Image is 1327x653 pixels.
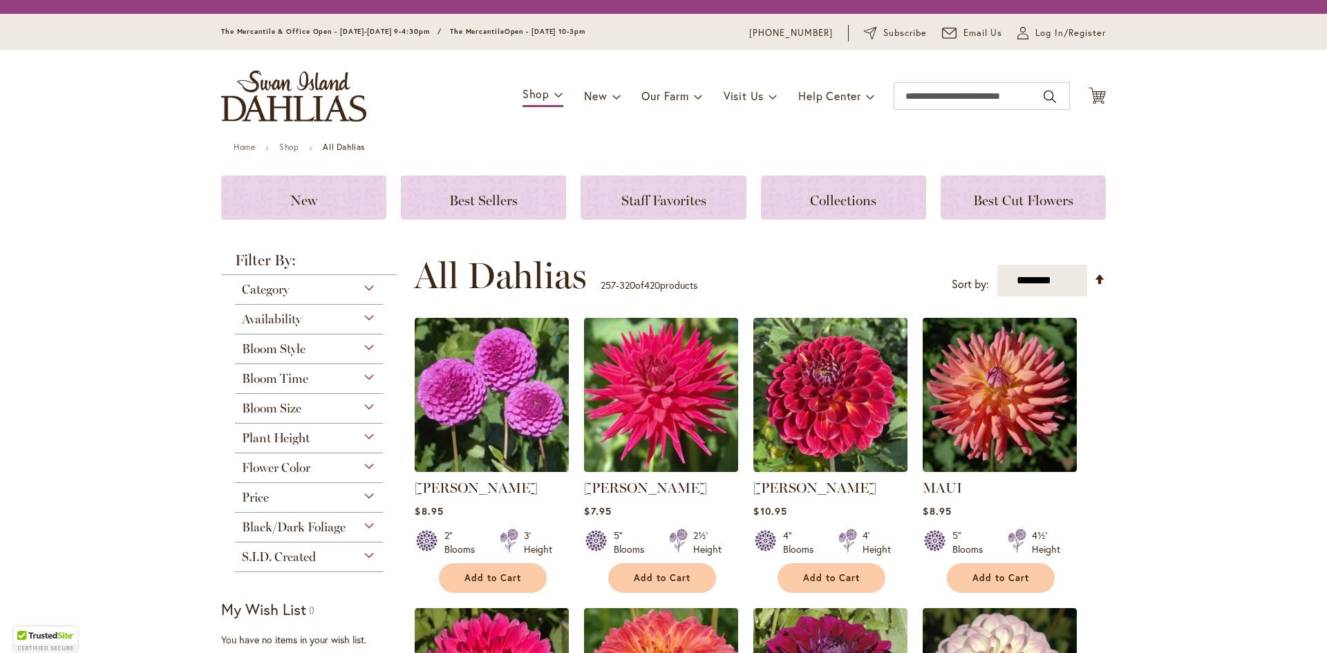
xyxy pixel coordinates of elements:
[242,460,310,475] span: Flower Color
[401,176,566,220] a: Best Sellers
[644,278,660,292] span: 420
[415,504,443,518] span: $8.95
[749,26,833,40] a: [PHONE_NUMBER]
[449,192,518,209] span: Best Sellers
[798,88,861,103] span: Help Center
[952,529,991,556] div: 5" Blooms
[1017,26,1106,40] a: Log In/Register
[778,563,885,593] button: Add to Cart
[641,88,688,103] span: Our Farm
[221,599,306,619] strong: My Wish List
[242,341,305,357] span: Bloom Style
[221,176,386,220] a: New
[753,318,907,472] img: Matty Boo
[619,278,635,292] span: 320
[581,176,746,220] a: Staff Favorites
[279,142,299,152] a: Shop
[693,529,722,556] div: 2½' Height
[242,282,289,297] span: Category
[761,176,926,220] a: Collections
[439,563,547,593] button: Add to Cart
[621,192,706,209] span: Staff Favorites
[601,278,616,292] span: 257
[505,27,585,36] span: Open - [DATE] 10-3pm
[973,192,1073,209] span: Best Cut Flowers
[923,504,951,518] span: $8.95
[863,529,891,556] div: 4' Height
[753,504,787,518] span: $10.95
[724,88,764,103] span: Visit Us
[242,520,346,535] span: Black/Dark Foliage
[221,253,397,275] strong: Filter By:
[444,529,483,556] div: 2" Blooms
[608,563,716,593] button: Add to Cart
[923,462,1077,475] a: MAUI
[1032,529,1060,556] div: 4½' Height
[290,192,317,209] span: New
[614,529,652,556] div: 5" Blooms
[415,462,569,475] a: MARY MUNNS
[803,572,860,584] span: Add to Cart
[963,26,1003,40] span: Email Us
[584,504,611,518] span: $7.95
[242,371,308,386] span: Bloom Time
[242,490,269,505] span: Price
[414,255,587,296] span: All Dahlias
[634,572,690,584] span: Add to Cart
[242,430,310,446] span: Plant Height
[415,318,569,472] img: MARY MUNNS
[464,572,521,584] span: Add to Cart
[221,70,366,122] a: store logo
[947,563,1055,593] button: Add to Cart
[221,27,505,36] span: The Mercantile & Office Open - [DATE]-[DATE] 9-4:30pm / The Mercantile
[753,462,907,475] a: Matty Boo
[584,88,607,103] span: New
[972,572,1029,584] span: Add to Cart
[242,549,316,565] span: S.I.D. Created
[14,627,77,653] div: TrustedSite Certified
[234,142,255,152] a: Home
[524,529,552,556] div: 3' Height
[523,86,549,101] span: Shop
[601,274,697,296] p: - of products
[923,480,962,496] a: MAUI
[323,142,365,152] strong: All Dahlias
[1035,26,1106,40] span: Log In/Register
[783,529,822,556] div: 4" Blooms
[864,26,927,40] a: Subscribe
[242,401,301,416] span: Bloom Size
[941,176,1106,220] a: Best Cut Flowers
[810,192,876,209] span: Collections
[584,462,738,475] a: MATILDA HUSTON
[1044,86,1056,108] button: Search
[883,26,927,40] span: Subscribe
[584,480,707,496] a: [PERSON_NAME]
[753,480,876,496] a: [PERSON_NAME]
[923,318,1077,472] img: MAUI
[242,312,301,327] span: Availability
[952,272,989,297] label: Sort by:
[221,633,406,647] div: You have no items in your wish list.
[942,26,1003,40] a: Email Us
[415,480,538,496] a: [PERSON_NAME]
[584,318,738,472] img: MATILDA HUSTON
